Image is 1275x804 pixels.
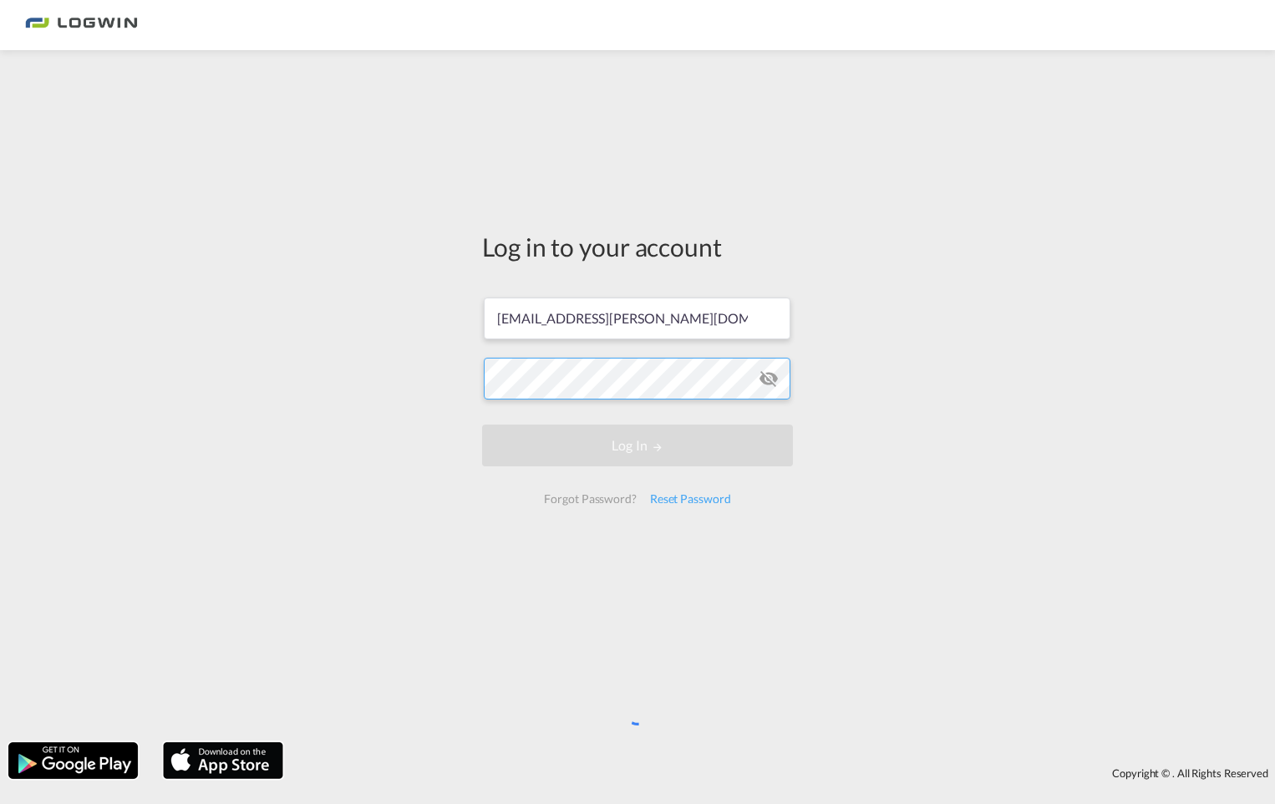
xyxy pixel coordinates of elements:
[643,484,738,514] div: Reset Password
[25,7,138,44] img: bc73a0e0d8c111efacd525e4c8ad7d32.png
[759,369,779,389] md-icon: icon-eye-off
[7,740,140,781] img: google.png
[161,740,285,781] img: apple.png
[482,425,793,466] button: LOGIN
[482,229,793,264] div: Log in to your account
[292,759,1275,787] div: Copyright © . All Rights Reserved
[537,484,643,514] div: Forgot Password?
[484,298,790,339] input: Enter email/phone number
